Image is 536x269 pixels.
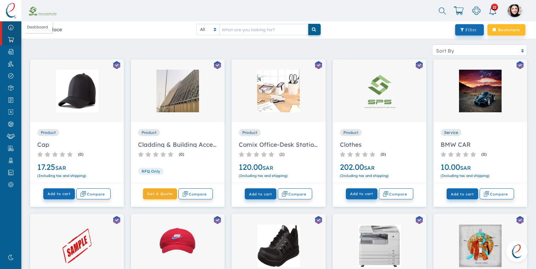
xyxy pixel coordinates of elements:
label: SAR [460,165,471,171]
label: SAR [263,165,273,171]
img: BlockchainVerified [416,216,423,224]
img: [object Object] [3,61,19,66]
span: Service [441,129,462,136]
button: Add to cart [447,188,478,199]
span: ( 0 ) [381,152,386,157]
img: [object Object] [3,49,19,54]
div: ( Including tax and shipping ) [441,173,520,178]
a: BlockchainVerifiedProductClothes(0)202.00SAR(Including tax and shipping) [333,61,426,183]
img: company-logo [27,5,59,19]
img: [object Object] [3,37,19,42]
button: Compare [480,188,514,199]
img: [object Object] [3,97,19,103]
span: ( 0 ) [179,152,184,157]
a: Add to cart [346,188,377,199]
button: Compare [178,188,213,199]
div: Clothes [336,141,423,147]
span: 10.00 [441,162,471,172]
input: Search Here.. [432,7,448,17]
button: Add to cart [245,188,276,199]
button: Compare [76,188,111,199]
span: ( 0 ) [481,152,487,157]
span: Add to cart [451,192,474,197]
span: ( 1 ) [280,152,284,157]
span: Add to cart [249,192,272,197]
div: Comix Office-Desk Stationery 5 in 1 Kit [235,141,322,147]
img: [object Object] [3,134,19,139]
span: 22 [493,6,496,9]
img: BlockchainVerified [214,216,221,224]
img: empty [454,6,464,15]
img: price [484,191,489,197]
div: BMW CAR [437,141,524,147]
img: price [81,191,86,197]
span: Product [37,129,59,136]
span: Compare [288,192,306,197]
span: Product [138,129,160,136]
span: Bookmark [487,24,525,36]
input: What are you looking for? [219,24,308,35]
div: Cap [34,141,120,147]
i: Filter [460,28,477,32]
img: [object Object] [3,25,19,30]
img: price [282,191,287,197]
img: BlockchainVerified [113,61,120,69]
a: BlockchainVerifiedProductCap(0)17.25SAR(Including tax and shipping) [30,61,124,183]
div: ( Including tax and shipping ) [239,173,318,178]
button: Get A Quote [143,188,177,199]
div: ( Including tax and shipping ) [340,173,419,178]
img: BlockchainVerified [516,216,524,224]
img: logo [5,3,16,18]
img: price [383,191,388,197]
span: 202.00 [340,162,375,172]
img: price [183,191,188,197]
div: All [200,26,205,33]
label: SAR [364,165,375,171]
img: [object Object] [3,109,19,115]
img: [object Object] [3,182,19,187]
img: BlockchainVerified [315,216,322,224]
img: BlockchainVerified [315,61,322,69]
a: BlockchainVerifiedProductCladding & Building Accessories Supply & Install(0)RFQ Only [131,61,225,183]
div: ( Including tax and shipping ) [37,173,117,178]
img: empty [472,6,481,15]
img: empty [489,6,496,15]
img: BlockchainVerified [416,61,423,69]
img: [object Object] [3,122,19,127]
span: Compare [490,192,508,197]
span: Product [239,129,261,136]
a: BlockchainVerifiedProductComix Office-Desk Stationery 5 in 1 Kit(1)120.00SAR(Including tax and sh... [232,61,325,183]
div: Cladding & Building Accessories Supply & Install [134,141,221,147]
img: [object Object] [3,73,19,79]
img: [object Object] [3,146,19,151]
img: nighmode [3,255,19,260]
img: [object Object] [3,158,19,163]
span: Product [340,129,362,136]
button: Compare [379,188,413,199]
img: [object Object] [3,170,19,175]
span: 120.00 [239,162,273,172]
button: Compare [278,188,312,199]
img: BlockchainVerified [214,61,221,69]
span: 17.25 [37,162,66,172]
a: BlockchainVerifiedServiceBMW CAR(0)10.00SAR(Including tax and shipping) [433,61,527,183]
a: Open chat [506,241,527,262]
span: ( 0 ) [78,152,83,157]
img: BlockchainVerified [516,61,524,69]
span: Compare [389,192,407,197]
div: Marketplace [27,26,67,34]
div: Sort By [436,47,454,54]
label: SAR [55,165,66,171]
span: Compare [189,192,207,197]
img: [object Object] [3,85,19,91]
span: RFQ Only [138,168,164,175]
a: Add to cart [43,188,75,199]
span: Compare [87,192,105,197]
img: BlockchainVerified [113,216,120,224]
